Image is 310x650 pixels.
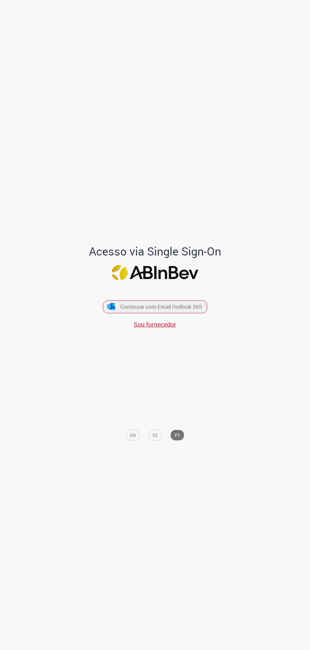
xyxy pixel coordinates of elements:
[120,303,202,310] span: Continuar com Email Outlook 365
[134,320,176,328] a: Sou fornecedor
[170,430,184,440] button: PT
[112,265,198,281] img: Logo ABInBev
[148,430,162,440] button: ES
[126,430,140,440] button: EN
[107,303,116,310] img: ícone Azure/Microsoft 360
[103,300,207,313] button: ícone Azure/Microsoft 360 Continuar com Email Outlook 365
[41,245,269,257] h1: Acesso via Single Sign-On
